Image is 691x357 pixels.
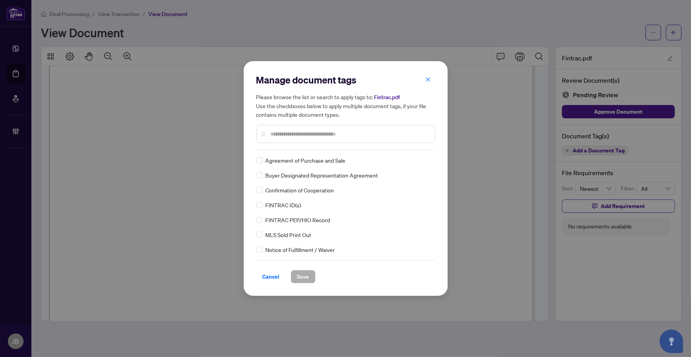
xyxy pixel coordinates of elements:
[256,270,286,283] button: Cancel
[266,201,301,209] span: FINTRAC ID(s)
[425,77,431,82] span: close
[266,156,346,165] span: Agreement of Purchase and Sale
[266,186,334,194] span: Confirmation of Cooperation
[256,92,435,119] h5: Please browse the list or search to apply tags to: Use the checkboxes below to apply multiple doc...
[660,330,683,353] button: Open asap
[256,74,435,86] h2: Manage document tags
[266,216,330,224] span: FINTRAC PEP/HIO Record
[263,270,280,283] span: Cancel
[374,94,400,101] span: Fintrac.pdf
[266,230,312,239] span: MLS Sold Print Out
[291,270,315,283] button: Save
[266,171,378,179] span: Buyer Designated Representation Agreement
[266,245,335,254] span: Notice of Fulfillment / Waiver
